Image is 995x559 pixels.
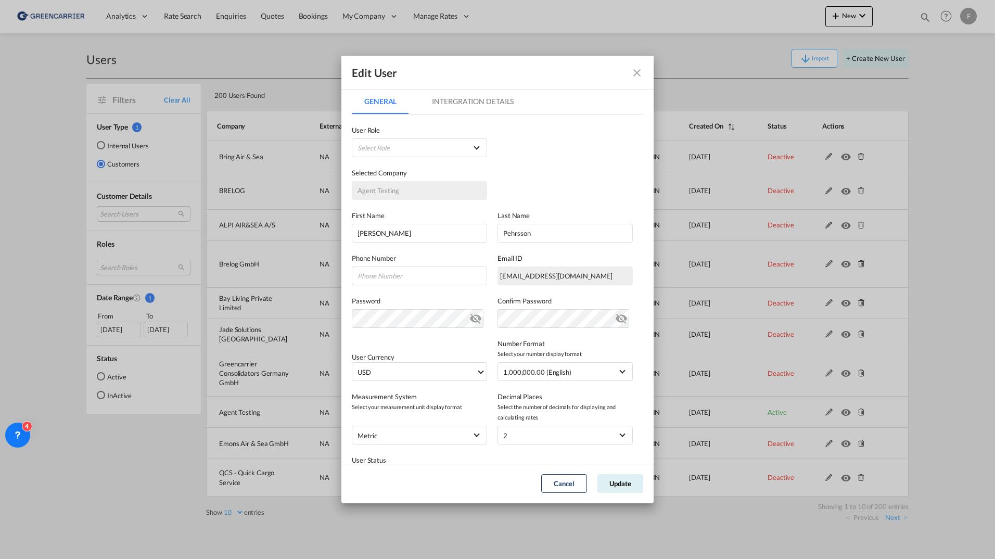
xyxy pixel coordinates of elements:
md-tab-item: Intergration Details [419,89,526,114]
span: Select your measurement unit display format [352,402,487,412]
md-select: Select Currency: $ USDUnited States Dollar [352,362,487,381]
label: First Name [352,210,487,221]
input: Selected Company [352,181,487,200]
label: User Currency [352,353,394,361]
span: Select your number display format [497,349,633,359]
label: Decimal Places [497,391,633,402]
span: USD [358,367,476,377]
button: Update [597,474,643,493]
label: Measurement System [352,391,487,402]
md-tab-item: General [352,89,409,114]
label: Last Name [497,210,633,221]
div: Edit User [352,66,397,80]
label: User Role [352,125,487,135]
div: 2 [503,431,507,440]
div: User Status [352,455,497,465]
span: Select the number of decimals for displaying and calculating rates [497,402,633,423]
label: Selected Company [352,168,487,178]
md-pagination-wrapper: Use the left and right arrow keys to navigate between tabs [352,89,537,114]
label: Email ID [497,253,633,263]
label: Phone Number [352,253,487,263]
input: Last name [497,224,633,243]
input: Phone Number [352,266,487,285]
md-select: {{(ctrl.parent.createData.viewShipper && !ctrl.parent.createData.user_data.role_id) ? 'N/A' : 'Se... [352,138,487,157]
label: Password [352,296,487,306]
div: metric [358,431,377,440]
div: filippehrsson1@gmail.com [497,266,633,285]
input: First name [352,224,487,243]
button: Cancel [541,474,587,493]
md-icon: icon-close fg-AAA8AD [631,67,643,79]
md-icon: icon-eye-off [615,310,628,323]
button: icon-close fg-AAA8AD [627,62,647,83]
label: Number Format [497,338,633,349]
md-icon: icon-eye-off [469,310,482,323]
label: Confirm Password [497,296,633,306]
md-dialog: GeneralIntergration Details ... [341,56,654,503]
div: 1,000,000.00 (English) [503,368,571,376]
